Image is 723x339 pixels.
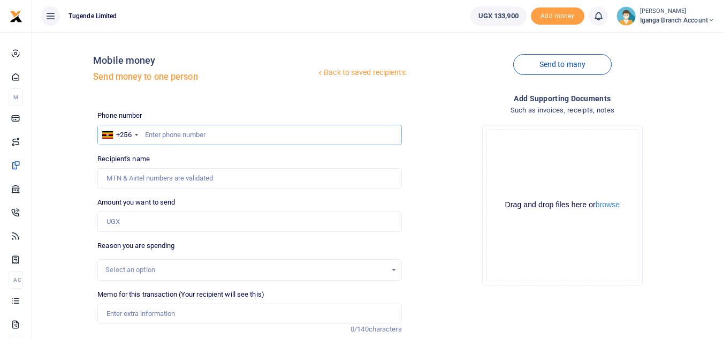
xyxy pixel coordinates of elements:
h5: Send money to one person [93,72,316,82]
button: browse [596,201,620,208]
span: Add money [531,7,584,25]
a: UGX 133,900 [470,6,527,26]
input: Enter phone number [97,125,401,145]
input: UGX [97,212,401,232]
div: Drag and drop files here or [487,200,638,210]
h4: Add supporting Documents [410,93,714,104]
label: Phone number [97,110,142,121]
label: Reason you are spending [97,240,174,251]
span: characters [369,325,402,333]
a: logo-small logo-large logo-large [10,12,22,20]
input: Enter extra information [97,304,401,324]
li: Ac [9,271,23,289]
div: Uganda: +256 [98,125,141,145]
input: MTN & Airtel numbers are validated [97,168,401,189]
a: Back to saved recipients [316,63,406,82]
li: Wallet ballance [466,6,531,26]
a: Add money [531,11,584,19]
h4: Mobile money [93,55,316,66]
li: Toup your wallet [531,7,584,25]
label: Recipient's name [97,154,150,164]
div: +256 [116,130,131,140]
label: Amount you want to send [97,197,175,208]
span: Iganga Branch Account [640,16,714,25]
a: Send to many [513,54,612,75]
span: UGX 133,900 [478,11,519,21]
a: profile-user [PERSON_NAME] Iganga Branch Account [617,6,714,26]
label: Memo for this transaction (Your recipient will see this) [97,289,264,300]
li: M [9,88,23,106]
h4: Such as invoices, receipts, notes [410,104,714,116]
img: logo-small [10,10,22,23]
div: File Uploader [482,125,643,285]
small: [PERSON_NAME] [640,7,714,16]
span: Tugende Limited [64,11,121,21]
div: Select an option [105,265,386,275]
img: profile-user [617,6,636,26]
span: 0/140 [351,325,369,333]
